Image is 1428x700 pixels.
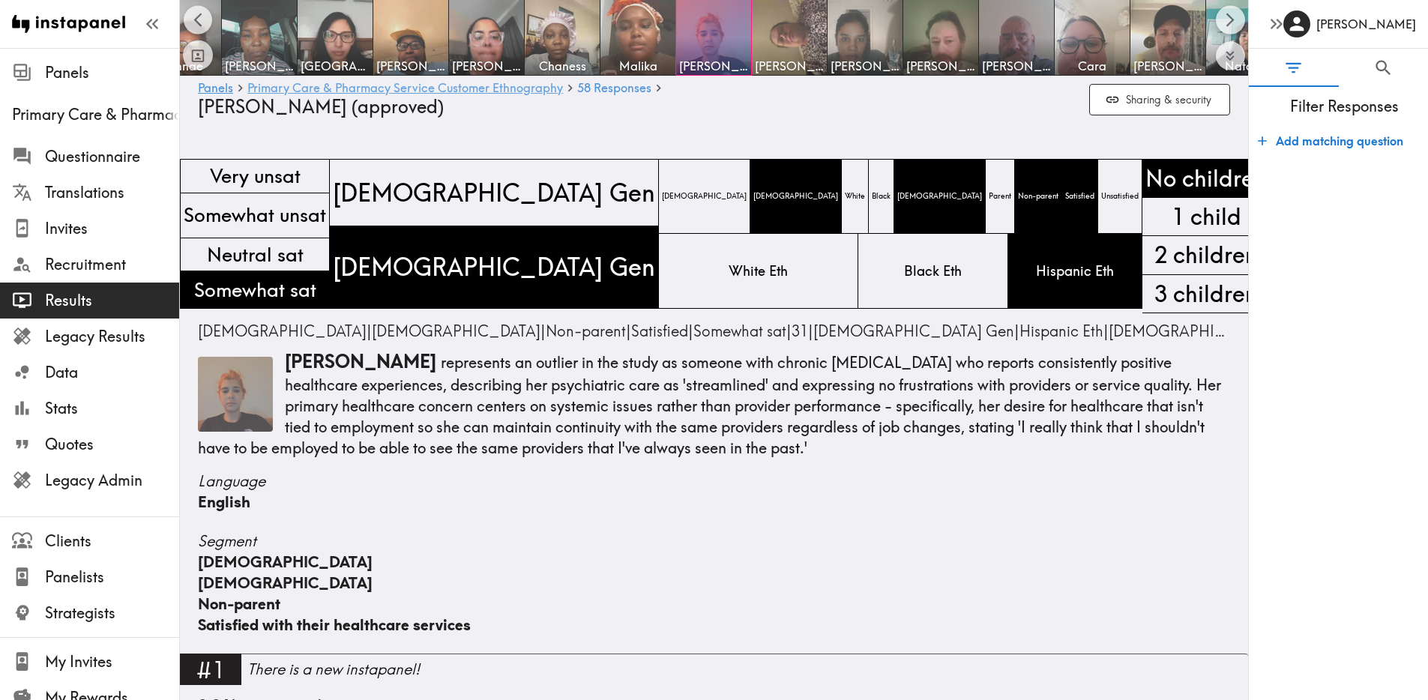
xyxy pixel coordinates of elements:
a: Primary Care & Pharmacy Service Customer Ethnography [247,82,563,96]
span: [DEMOGRAPHIC_DATA] [372,322,540,340]
span: No children [1142,160,1270,197]
span: [GEOGRAPHIC_DATA] [301,58,370,74]
span: [PERSON_NAME] [755,58,824,74]
button: Sharing & security [1089,84,1230,116]
span: [DEMOGRAPHIC_DATA] Gen [813,322,1014,340]
span: Quotes [45,434,179,455]
span: | [1019,322,1109,340]
span: Malika [603,58,672,74]
img: Thumbnail [198,357,273,432]
span: Language [198,471,1230,492]
button: Scroll left [184,5,213,34]
span: [PERSON_NAME] (approved) [198,95,444,118]
span: Panels [45,62,179,83]
span: [DEMOGRAPHIC_DATA] [750,188,841,205]
span: | [1109,322,1283,340]
span: White [842,188,868,205]
a: #1There is a new instapanel! [180,654,1248,695]
button: Add matching question [1252,126,1409,156]
span: Legacy Admin [45,470,179,491]
span: Stats [45,398,179,419]
span: Data [45,362,179,383]
span: [DEMOGRAPHIC_DATA] [198,573,373,592]
span: Hispanic Eth [1019,322,1103,340]
span: Neutral sat [204,238,307,271]
span: [PERSON_NAME] [831,58,900,74]
span: [DEMOGRAPHIC_DATA] [659,188,750,205]
span: Parent [986,188,1014,205]
span: [PERSON_NAME] [982,58,1051,74]
button: Toggle between responses and questions [183,40,213,70]
span: 58 Responses [577,82,651,94]
span: Strategists [45,603,179,624]
span: [DEMOGRAPHIC_DATA] [198,322,367,340]
span: White Eth [726,259,791,283]
span: | [372,322,546,340]
span: [PERSON_NAME] [679,58,748,74]
span: Invites [45,218,179,239]
span: Non-parent [1015,188,1061,205]
div: #1 [180,654,241,685]
button: Expand to show all items [1216,41,1245,70]
span: [DEMOGRAPHIC_DATA] [894,188,985,205]
span: [PERSON_NAME] [452,58,521,74]
span: [DEMOGRAPHIC_DATA] [1109,322,1277,340]
span: Very unsat [207,160,304,193]
h6: [PERSON_NAME] [1316,16,1416,32]
a: Panels [198,82,233,96]
span: Clients [45,531,179,552]
span: Results [45,290,179,311]
span: [PERSON_NAME] [376,58,445,74]
span: Satisfied with their healthcare services [198,615,471,634]
button: Scroll right [1216,5,1245,34]
span: Cara [1058,58,1127,74]
span: Chaness [528,58,597,74]
span: | [813,322,1019,340]
span: | [693,322,792,340]
a: 58 Responses [577,82,651,96]
span: English [198,492,250,511]
span: 1 child [1169,198,1244,235]
span: Legacy Results [45,326,179,347]
span: Somewhat sat [191,274,319,307]
span: Filter Responses [1261,96,1428,117]
span: Black [869,188,894,205]
span: 2 children [1151,236,1261,274]
span: [PERSON_NAME] [906,58,975,74]
span: Satisfied [1062,188,1097,205]
span: Satisfied [631,322,688,340]
span: Segment [198,531,1230,552]
span: Somewhat sat [693,322,786,340]
span: [PERSON_NAME] [285,350,436,372]
span: | [792,322,813,340]
span: Search [1373,58,1394,78]
span: Black Eth [901,259,965,283]
span: Unsatisfied [1098,188,1142,205]
span: 31 [792,322,808,340]
span: Hispanic Eth [1033,259,1117,283]
span: My Invites [45,651,179,672]
span: | [631,322,693,340]
p: represents an outlier in the study as someone with chronic [MEDICAL_DATA] who reports consistentl... [198,349,1230,459]
span: [DEMOGRAPHIC_DATA] [198,552,373,571]
span: 3 children [1151,275,1261,313]
span: Somewhat unsat [181,199,329,232]
span: Non-parent [546,322,626,340]
span: Questionnaire [45,146,179,167]
span: Primary Care & Pharmacy Service Customer Ethnography [12,104,179,125]
span: Recruitment [45,254,179,275]
span: [DEMOGRAPHIC_DATA] Gen [330,247,658,287]
span: [DEMOGRAPHIC_DATA] Gen [330,173,658,213]
span: Panelists [45,567,179,588]
span: Non-parent [198,594,280,613]
span: | [198,322,372,340]
span: [PERSON_NAME] [1133,58,1202,74]
span: Translations [45,182,179,203]
button: Filter Responses [1249,49,1339,87]
div: There is a new instapanel! [247,659,1248,680]
span: | [546,322,631,340]
span: [PERSON_NAME] [225,58,294,74]
span: Nataly [1209,58,1278,74]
